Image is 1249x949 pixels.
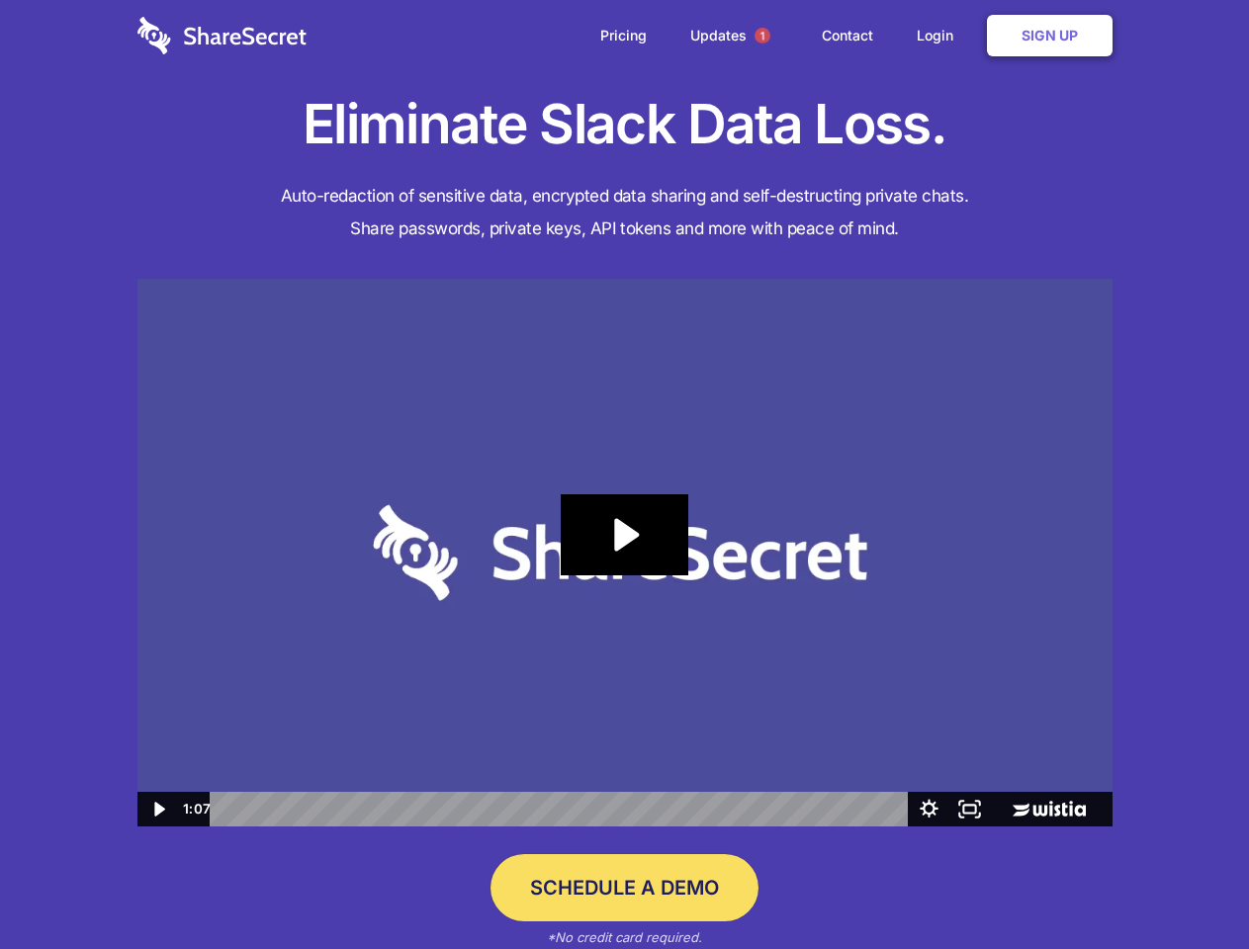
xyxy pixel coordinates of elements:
a: Pricing [580,5,667,66]
h1: Eliminate Slack Data Loss. [137,89,1113,160]
iframe: Drift Widget Chat Controller [1150,850,1225,925]
a: Login [897,5,983,66]
a: Contact [802,5,893,66]
img: logo-wordmark-white-trans-d4663122ce5f474addd5e946df7df03e33cb6a1c49d2221995e7729f52c070b2.svg [137,17,307,54]
button: Play Video [137,792,178,826]
h4: Auto-redaction of sensitive data, encrypted data sharing and self-destructing private chats. Shar... [137,180,1113,245]
img: Sharesecret [137,279,1113,827]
